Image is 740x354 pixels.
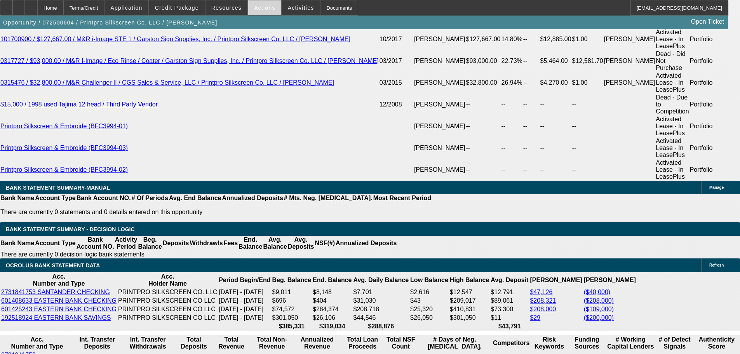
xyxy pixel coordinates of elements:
[414,28,466,50] td: [PERSON_NAME]
[523,159,540,181] td: --
[449,288,489,296] td: $12,547
[312,288,352,296] td: $8,148
[218,288,271,296] td: [DATE] - [DATE]
[272,314,312,322] td: $301,050
[655,28,689,50] td: Activated Lease - In LeasePlus
[3,19,218,26] span: Opportunity / 072500604 / Printpro Silkscreen Co. LLC / [PERSON_NAME]
[688,15,727,28] a: Open Ticket
[449,297,489,305] td: $209,017
[583,273,636,288] th: [PERSON_NAME]
[414,94,466,115] td: [PERSON_NAME]
[1,289,110,295] a: 2731841753 SANTANDER CHECKING
[272,297,312,305] td: $696
[414,159,466,181] td: [PERSON_NAME]
[272,288,312,296] td: $9,011
[353,323,409,330] th: $288,876
[530,289,552,295] a: $47,126
[205,0,247,15] button: Resources
[284,194,373,202] th: # Mts. Neg. [MEDICAL_DATA].
[449,314,489,322] td: $301,050
[606,336,655,351] th: # Working Capital Lenders
[373,194,432,202] th: Most Recent Period
[312,323,352,330] th: $319,034
[572,28,604,50] td: $1.00
[314,236,335,251] th: NSF(#)
[238,236,263,251] th: End. Balance
[523,50,540,72] td: --
[540,72,572,94] td: $4,270.00
[131,194,169,202] th: # Of Periods
[604,72,656,94] td: [PERSON_NAME]
[410,305,449,313] td: $25,320
[584,289,611,295] a: ($40,000)
[523,115,540,137] td: --
[572,94,604,115] td: --
[501,28,522,50] td: 14.80%
[493,336,530,351] th: Competitors
[449,305,489,313] td: $410,831
[118,314,218,322] td: PRINTPRO SILKSCREEN CO LLC
[449,273,489,288] th: High Balance
[218,297,271,305] td: [DATE] - [DATE]
[379,28,414,50] td: 10/2017
[0,123,128,129] a: Printpro Silkscreen & Embroide (BFC3994-01)
[466,94,501,115] td: --
[272,323,312,330] th: $385,331
[312,305,352,313] td: $284,374
[35,236,76,251] th: Account Type
[288,5,314,11] span: Activities
[162,236,190,251] th: Deposits
[272,273,312,288] th: Beg. Balance
[1,336,73,351] th: Acc. Number and Type
[76,194,131,202] th: Bank Account NO.
[572,159,604,181] td: --
[572,72,604,94] td: $1.00
[523,72,540,94] td: --
[294,336,340,351] th: Annualized Revenue
[466,137,501,159] td: --
[501,137,522,159] td: --
[272,305,312,313] td: $74,572
[414,137,466,159] td: [PERSON_NAME]
[694,336,739,351] th: Authenticity Score
[104,0,148,15] button: Application
[655,72,689,94] td: Activated Lease - In LeasePlus
[466,28,501,50] td: $127,667.00
[490,323,529,330] th: $43,791
[312,273,352,288] th: End. Balance
[655,50,689,72] td: Dead - Did Not Purchase
[501,50,522,72] td: 22.73%
[149,0,205,15] button: Credit Package
[523,94,540,115] td: --
[604,50,656,72] td: [PERSON_NAME]
[655,115,689,137] td: Activated Lease - In LeasePlus
[6,226,135,232] span: Bank Statement Summary - Decision Logic
[523,28,540,50] td: --
[189,236,223,251] th: Withdrawls
[0,209,431,216] p: There are currently 0 statements and 0 details entered on this opportunity
[118,288,218,296] td: PRINTPRO SILKSCREEN CO. LLC
[418,336,492,351] th: # Days of Neg. [MEDICAL_DATA].
[0,58,379,64] a: 0317727 / $93,000.00 / M&R I-Image / Eco Rinse / Coater / Garston Sign Supplies, Inc. / Printpro ...
[540,137,572,159] td: --
[221,194,283,202] th: Annualized Deposits
[490,288,529,296] td: $12,791
[379,72,414,94] td: 03/2015
[379,94,414,115] td: 12/2008
[530,297,556,304] a: $208,321
[312,314,352,322] td: $26,106
[655,159,689,181] td: Activated Lease - In LeasePlus
[501,115,522,137] td: --
[218,314,271,322] td: [DATE] - [DATE]
[118,273,218,288] th: Acc. Holder Name
[223,236,238,251] th: Fees
[604,28,656,50] td: [PERSON_NAME]
[466,50,501,72] td: $93,000.00
[490,305,529,313] td: $73,300
[414,115,466,137] td: [PERSON_NAME]
[466,72,501,94] td: $32,800.00
[569,336,606,351] th: Funding Sources
[1,306,117,312] a: 601425243 EASTERN BANK CHECKING
[529,273,582,288] th: [PERSON_NAME]
[540,115,572,137] td: --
